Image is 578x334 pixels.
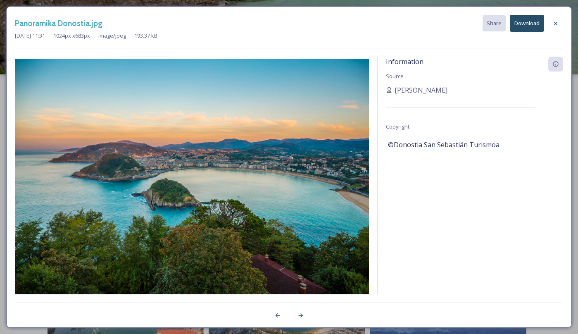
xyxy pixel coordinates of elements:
[15,59,369,295] img: Panoramika%20Donostia.jpg
[53,32,90,40] span: 1024 px x 683 px
[386,123,409,130] span: Copyright
[98,32,126,40] span: image/jpeg
[15,32,45,40] span: [DATE] 11:31
[386,72,404,80] span: Source
[395,85,447,95] span: [PERSON_NAME]
[510,15,544,32] button: Download
[134,32,157,40] span: 193.37 kB
[386,57,423,66] span: Information
[15,17,102,29] h3: Panoramika Donostia.jpg
[388,140,500,150] span: ©Donostia San Sebastián Turismoa
[483,15,506,31] button: Share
